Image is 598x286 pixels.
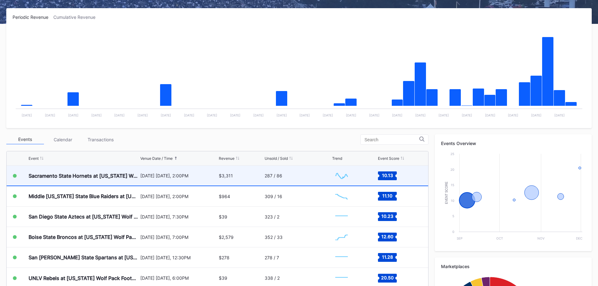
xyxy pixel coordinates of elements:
text: [DATE] [462,113,472,117]
text: Nov [537,236,545,240]
text: [DATE] [299,113,310,117]
div: [DATE] [DATE], 7:00PM [140,235,218,240]
text: [DATE] [531,113,541,117]
text: 15 [451,183,454,187]
div: Events Overview [441,141,585,146]
text: [DATE] [554,113,565,117]
text: 25 [450,152,454,156]
div: 338 / 2 [265,275,280,281]
text: [DATE] [439,113,449,117]
text: Dec [576,236,582,240]
input: Search [364,137,419,142]
text: [DATE] [392,113,402,117]
text: 10 [451,199,454,202]
div: [DATE] [DATE], 12:30PM [140,255,218,260]
div: 309 / 16 [265,194,282,199]
text: [DATE] [137,113,148,117]
text: Event Score [445,181,448,204]
svg: Chart title [441,151,585,245]
text: 10.23 [381,213,393,219]
text: 10.13 [382,172,393,178]
text: [DATE] [22,113,32,117]
text: [DATE] [485,113,495,117]
text: [DATE] [91,113,102,117]
div: San [PERSON_NAME] State Spartans at [US_STATE] Wolf Pack Football [29,254,139,261]
text: [DATE] [207,113,217,117]
text: 0 [452,230,454,234]
text: [DATE] [45,113,55,117]
text: [DATE] [508,113,518,117]
div: UNLV Rebels at [US_STATE] Wolf Pack Football [29,275,139,281]
text: 5 [452,214,454,218]
div: Transactions [82,135,119,144]
div: [DATE] [DATE], 2:00PM [140,194,218,199]
div: Trend [332,156,342,161]
text: Oct [496,236,503,240]
div: Cumulative Revenue [53,14,100,20]
div: [DATE] [DATE], 2:00PM [140,173,218,178]
svg: Chart title [332,188,351,204]
div: $3,311 [219,173,233,178]
svg: Chart title [332,168,351,184]
text: 12.60 [381,234,393,239]
svg: Chart title [13,28,585,122]
div: Periodic Revenue [13,14,53,20]
div: Middle [US_STATE] State Blue Raiders at [US_STATE] Wolf Pack [29,193,139,199]
text: [DATE] [68,113,78,117]
text: [DATE] [161,113,171,117]
div: [DATE] [DATE], 6:00PM [140,275,218,281]
text: [DATE] [253,113,264,117]
div: Unsold / Sold [265,156,288,161]
div: 287 / 86 [265,173,282,178]
svg: Chart title [332,209,351,224]
div: $964 [219,194,230,199]
div: Events [6,135,44,144]
div: San Diego State Aztecs at [US_STATE] Wolf Pack Football [29,213,139,220]
div: $39 [219,275,227,281]
div: 278 / 7 [265,255,279,260]
text: [DATE] [230,113,240,117]
div: Event Score [378,156,399,161]
div: $278 [219,255,229,260]
div: $39 [219,214,227,219]
div: Revenue [219,156,234,161]
div: Calendar [44,135,82,144]
div: Venue Date / Time [140,156,173,161]
text: 20.50 [381,275,394,280]
text: [DATE] [184,113,194,117]
svg: Chart title [332,229,351,245]
div: 323 / 2 [265,214,279,219]
svg: Chart title [332,250,351,265]
div: [DATE] [DATE], 7:30PM [140,214,218,219]
text: [DATE] [277,113,287,117]
div: Marketplaces [441,264,585,269]
text: [DATE] [346,113,356,117]
text: [DATE] [323,113,333,117]
text: [DATE] [114,113,125,117]
text: 11.28 [382,254,393,260]
div: $2,579 [219,235,234,240]
text: Sep [457,236,462,240]
text: 11.10 [382,193,392,198]
text: [DATE] [369,113,380,117]
div: Event [29,156,39,161]
text: 20 [450,168,454,171]
div: Boise State Broncos at [US_STATE] Wolf Pack Football (Rescheduled from 10/25) [29,234,139,240]
svg: Chart title [332,270,351,286]
div: Sacramento State Hornets at [US_STATE] Wolf Pack Football [29,173,139,179]
text: [DATE] [415,113,426,117]
div: 352 / 33 [265,235,283,240]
